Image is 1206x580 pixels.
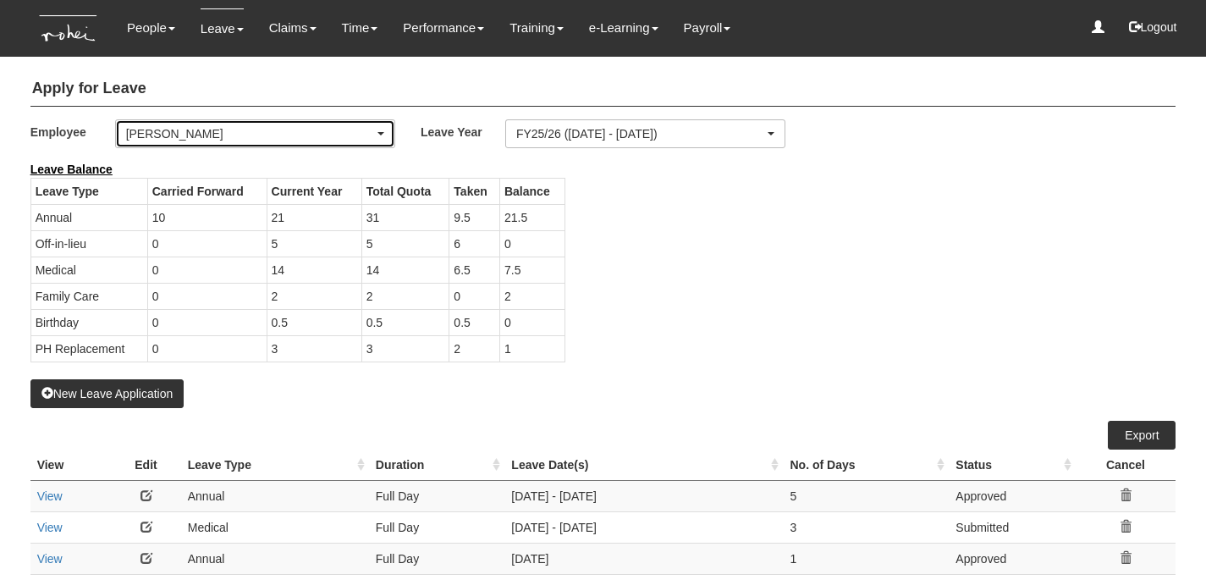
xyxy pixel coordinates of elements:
[30,178,147,204] th: Leave Type
[342,8,378,47] a: Time
[499,204,564,230] td: 21.5
[516,125,764,142] div: FY25/26 ([DATE] - [DATE])
[267,283,361,309] td: 2
[499,257,564,283] td: 7.5
[361,204,449,230] td: 31
[267,309,361,335] td: 0.5
[147,335,267,362] td: 0
[504,543,783,574] td: [DATE]
[181,480,369,511] td: Annual
[201,8,244,48] a: Leave
[126,125,374,142] div: [PERSON_NAME]
[267,230,361,257] td: 5
[449,230,500,257] td: 6
[783,543,949,574] td: 1
[499,178,564,204] th: Balance
[37,489,63,503] a: View
[589,8,658,47] a: e-Learning
[30,72,1176,107] h4: Apply for Leave
[449,335,500,362] td: 2
[369,450,505,481] th: Duration : activate to sort column ascending
[403,8,484,47] a: Performance
[30,309,147,335] td: Birthday
[1117,7,1189,47] button: Logout
[499,335,564,362] td: 1
[949,450,1075,481] th: Status : activate to sort column ascending
[30,335,147,362] td: PH Replacement
[499,283,564,309] td: 2
[181,450,369,481] th: Leave Type : activate to sort column ascending
[267,335,361,362] td: 3
[783,450,949,481] th: No. of Days : activate to sort column ascending
[949,511,1075,543] td: Submitted
[30,119,115,144] label: Employee
[147,257,267,283] td: 0
[30,283,147,309] td: Family Care
[30,379,184,408] button: New Leave Application
[37,552,63,566] a: View
[267,178,361,204] th: Current Year
[30,163,113,176] b: Leave Balance
[147,178,267,204] th: Carried Forward
[449,178,500,204] th: Taken
[30,204,147,230] td: Annual
[147,204,267,230] td: 10
[1108,421,1176,450] a: Export
[147,309,267,335] td: 0
[505,119,785,148] button: FY25/26 ([DATE] - [DATE])
[30,230,147,257] td: Off-in-lieu
[369,511,505,543] td: Full Day
[369,543,505,574] td: Full Day
[181,511,369,543] td: Medical
[949,543,1075,574] td: Approved
[361,309,449,335] td: 0.5
[499,309,564,335] td: 0
[509,8,564,47] a: Training
[783,480,949,511] td: 5
[30,450,112,481] th: View
[115,119,395,148] button: [PERSON_NAME]
[783,511,949,543] td: 3
[361,335,449,362] td: 3
[369,480,505,511] td: Full Day
[147,230,267,257] td: 0
[147,283,267,309] td: 0
[684,8,731,47] a: Payroll
[504,480,783,511] td: [DATE] - [DATE]
[361,257,449,283] td: 14
[449,309,500,335] td: 0.5
[361,283,449,309] td: 2
[449,283,500,309] td: 0
[449,257,500,283] td: 6.5
[504,450,783,481] th: Leave Date(s) : activate to sort column ascending
[127,8,175,47] a: People
[499,230,564,257] td: 0
[949,480,1075,511] td: Approved
[181,543,369,574] td: Annual
[267,257,361,283] td: 14
[361,230,449,257] td: 5
[504,511,783,543] td: [DATE] - [DATE]
[449,204,500,230] td: 9.5
[421,119,505,144] label: Leave Year
[269,8,317,47] a: Claims
[30,257,147,283] td: Medical
[1076,450,1176,481] th: Cancel
[37,521,63,534] a: View
[267,204,361,230] td: 21
[361,178,449,204] th: Total Quota
[111,450,180,481] th: Edit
